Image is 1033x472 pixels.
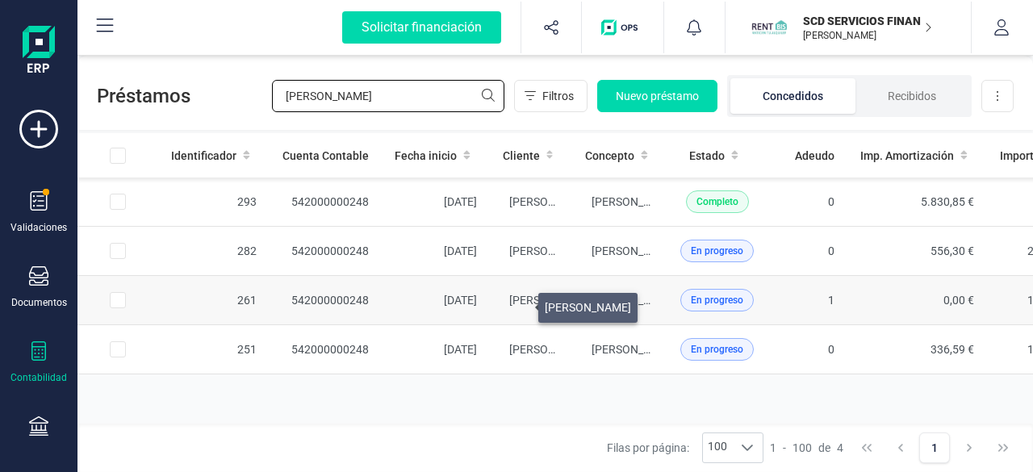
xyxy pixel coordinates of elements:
div: Validaciones [10,221,67,234]
button: Filtros [514,80,588,112]
td: [DATE] [382,178,490,227]
button: First Page [851,432,882,463]
li: Concedidos [730,78,855,114]
p: [PERSON_NAME] [803,29,932,42]
td: 282 [158,227,270,276]
span: 4 [837,440,843,456]
span: Cuenta Contable [282,148,369,164]
span: Fecha inicio [395,148,457,164]
span: Cliente [503,148,540,164]
td: 542000000248 [270,325,382,374]
button: Next Page [954,432,985,463]
button: Nuevo préstamo [597,80,717,112]
span: [PERSON_NAME] [592,195,678,208]
span: [PERSON_NAME] [592,343,678,356]
img: Logo de OPS [601,19,644,36]
div: [PERSON_NAME] [538,293,638,323]
span: En progreso [691,244,743,258]
div: Documentos [11,296,67,309]
td: 251 [158,325,270,374]
td: 5.830,85 € [847,178,987,227]
span: [PERSON_NAME] [509,294,596,307]
div: Row Selected 6f4afa20-9fff-43cd-bc8a-af4e50df2968 [110,194,126,210]
td: 1 [767,276,847,325]
div: All items unselected [110,148,126,164]
td: 336,59 € [847,325,987,374]
span: [PERSON_NAME] [509,195,596,208]
td: [DATE] [382,325,490,374]
span: 1 [770,440,776,456]
span: Identificador [171,148,236,164]
span: Completo [696,194,738,209]
button: Solicitar financiación [323,2,521,53]
input: Buscar... [272,80,504,112]
span: En progreso [691,293,743,307]
span: Adeudo [795,148,834,164]
td: 0,00 € [847,276,987,325]
div: Row Selected 51931474-5fae-4159-b0dd-69b2bde8c318 [110,341,126,357]
td: 261 [158,276,270,325]
span: 100 [703,433,732,462]
button: Logo de OPS [592,2,654,53]
span: [PERSON_NAME] [592,244,678,257]
button: SCSCD SERVICIOS FINANCIEROS SL[PERSON_NAME] [745,2,951,53]
td: 293 [158,178,270,227]
div: Contabilidad [10,371,67,384]
span: [PERSON_NAME] [509,244,596,257]
p: SCD SERVICIOS FINANCIEROS SL [803,13,932,29]
td: 0 [767,178,847,227]
span: de [818,440,830,456]
div: Row Selected 9be54335-625b-47a3-9242-0ea898b77f8c [110,243,126,259]
span: En progreso [691,342,743,357]
span: Concepto [585,148,634,164]
span: Filtros [542,88,574,104]
li: Recibidos [855,78,968,114]
td: 0 [767,325,847,374]
td: 542000000248 [270,178,382,227]
span: 100 [793,440,812,456]
div: Filas por página: [607,432,763,463]
span: Préstamos [97,83,272,109]
span: Estado [689,148,725,164]
td: [DATE] [382,276,490,325]
div: Row Selected e22bf167-6226-49e0-9ed6-699357b067f7 [110,292,126,308]
div: - [770,440,843,456]
div: Solicitar financiación [342,11,501,44]
button: Page 1 [919,432,950,463]
img: Logo Finanedi [23,26,55,77]
td: 542000000248 [270,227,382,276]
img: SC [751,10,787,45]
span: Nuevo préstamo [616,88,699,104]
td: 542000000248 [270,276,382,325]
span: [PERSON_NAME] [509,343,596,356]
td: [DATE] [382,227,490,276]
td: 556,30 € [847,227,987,276]
button: Previous Page [885,432,916,463]
button: Last Page [988,432,1018,463]
span: Imp. Amortización [860,148,954,164]
td: 0 [767,227,847,276]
